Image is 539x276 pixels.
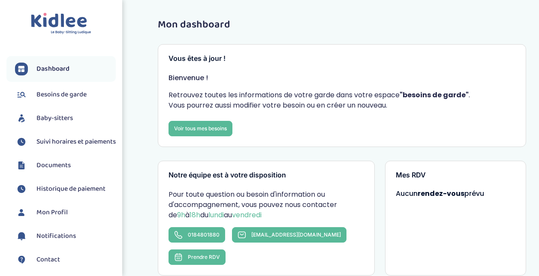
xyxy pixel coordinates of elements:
span: Mon Profil [36,207,68,218]
span: Prendre RDV [188,254,220,260]
span: [EMAIL_ADDRESS][DOMAIN_NAME] [251,231,341,238]
img: suivihoraire.svg [15,135,28,148]
img: logo.svg [31,13,91,35]
span: Baby-sitters [36,113,73,123]
a: Baby-sitters [15,112,116,125]
span: 9h [177,210,185,220]
img: babysitters.svg [15,112,28,125]
h3: Notre équipe est à votre disposition [169,171,364,179]
span: vendredi [232,210,262,220]
img: dashboard.svg [15,63,28,75]
span: 0184801880 [188,231,220,238]
a: Documents [15,159,116,172]
span: 18h [190,210,200,220]
img: besoin.svg [15,88,28,101]
span: Documents [36,160,71,171]
p: Pour toute question ou besoin d'information ou d'accompagnement, vous pouvez nous contacter de à ... [169,189,364,220]
h1: Mon dashboard [158,19,526,30]
span: Contact [36,255,60,265]
h3: Vous êtes à jour ! [169,55,515,63]
a: Besoins de garde [15,88,116,101]
a: Contact [15,253,116,266]
a: Voir tous mes besoins [169,121,232,136]
span: Suivi horaires et paiements [36,137,116,147]
span: lundi [208,210,224,220]
a: [EMAIL_ADDRESS][DOMAIN_NAME] [232,227,346,243]
img: contact.svg [15,253,28,266]
button: Prendre RDV [169,249,226,265]
strong: rendez-vous [418,189,464,198]
h3: Mes RDV [396,171,515,179]
strong: "besoins de garde" [400,90,469,100]
p: Retrouvez toutes les informations de votre garde dans votre espace . Vous pourrez aussi modifier ... [169,90,515,111]
img: profil.svg [15,206,28,219]
a: Mon Profil [15,206,116,219]
img: notification.svg [15,230,28,243]
span: Besoins de garde [36,90,87,100]
a: 0184801880 [169,227,225,243]
span: Historique de paiement [36,184,105,194]
span: Dashboard [36,64,69,74]
a: Dashboard [15,63,116,75]
a: Notifications [15,230,116,243]
p: Bienvenue ! [169,73,515,83]
span: Notifications [36,231,76,241]
img: suivihoraire.svg [15,183,28,195]
a: Suivi horaires et paiements [15,135,116,148]
a: Historique de paiement [15,183,116,195]
img: documents.svg [15,159,28,172]
span: Aucun prévu [396,189,484,198]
